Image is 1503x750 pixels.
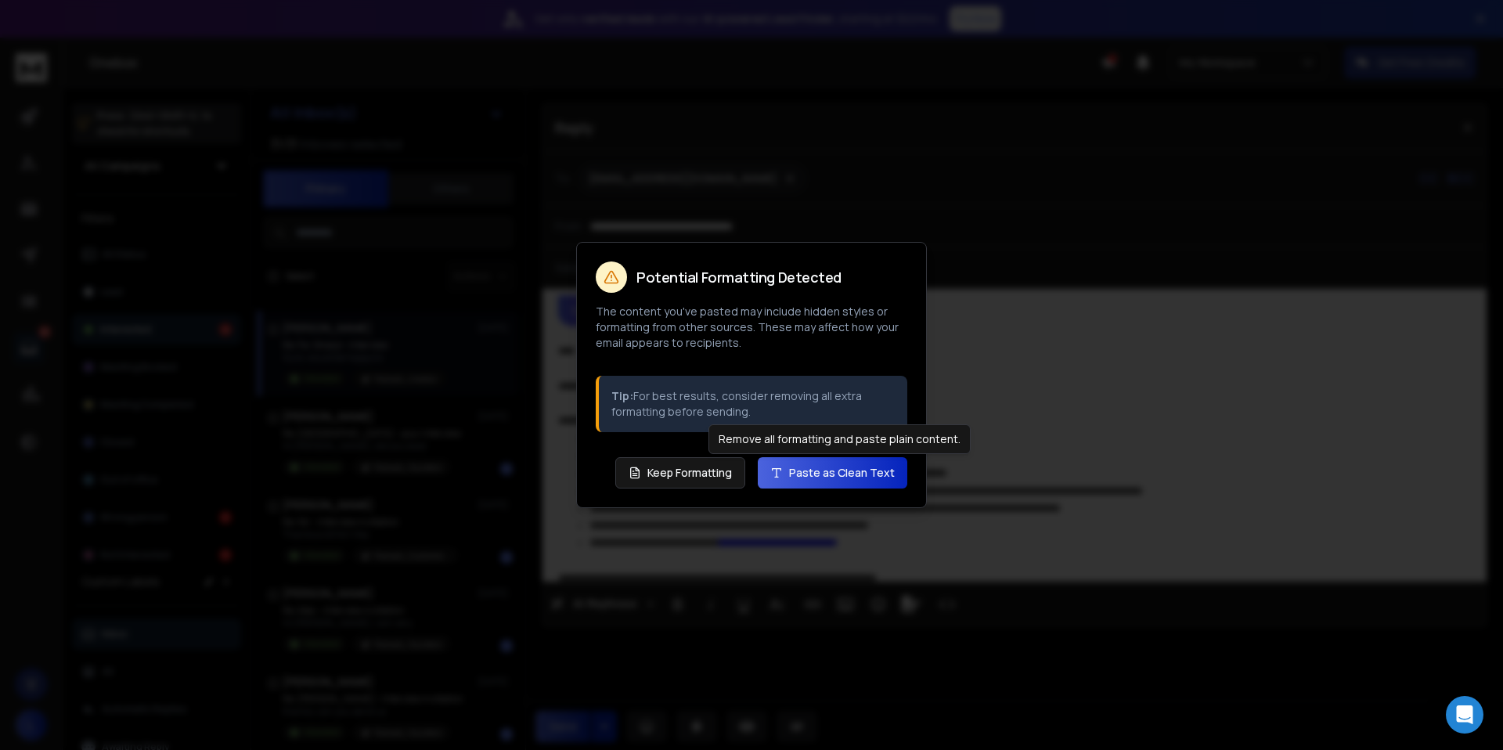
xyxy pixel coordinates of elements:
[1446,696,1483,734] div: Open Intercom Messenger
[611,388,895,420] p: For best results, consider removing all extra formatting before sending.
[611,388,633,403] strong: Tip:
[636,270,842,284] h2: Potential Formatting Detected
[615,457,745,489] button: Keep Formatting
[596,304,907,351] p: The content you've pasted may include hidden styles or formatting from other sources. These may a...
[758,457,907,489] button: Paste as Clean Text
[708,424,971,454] div: Remove all formatting and paste plain content.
